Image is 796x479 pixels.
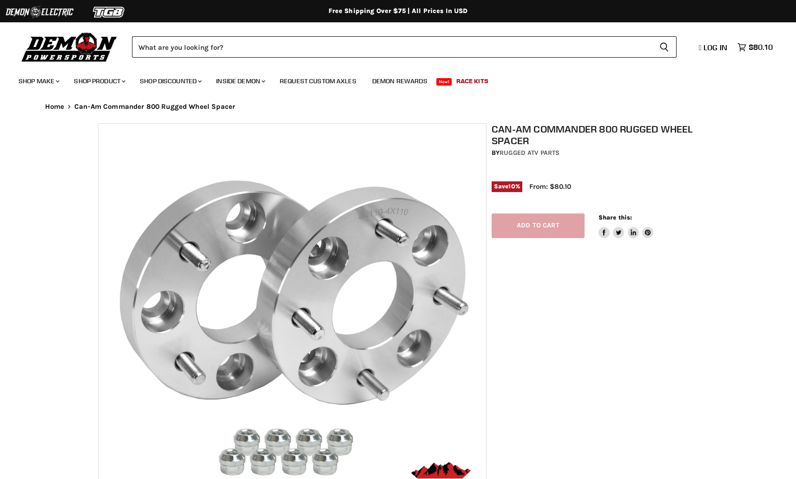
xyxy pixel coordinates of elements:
[449,72,495,91] a: Race Kits
[733,40,777,54] a: $80.10
[599,213,654,238] aside: Share this:
[74,3,144,21] img: TGB Logo 2
[492,148,704,158] div: by
[749,43,773,52] span: $80.10
[209,72,271,91] a: Inside Demon
[652,36,677,58] button: Search
[492,123,704,146] h1: Can-Am Commander 800 Rugged Wheel Spacer
[5,3,74,21] img: Demon Electric Logo 2
[704,43,727,52] span: Log in
[12,68,770,91] ul: Main menu
[508,183,515,190] span: 10
[132,36,652,58] input: Search
[133,72,207,91] a: Shop Discounted
[436,78,452,86] span: New!
[695,43,733,52] a: Log in
[273,72,363,91] a: Request Custom Axles
[365,72,434,91] a: Demon Rewards
[132,36,677,58] form: Product
[500,149,559,157] a: Rugged ATV Parts
[19,30,120,63] img: Demon Powersports
[26,7,770,15] div: Free Shipping Over $75 | All Prices In USD
[74,103,235,111] span: Can-Am Commander 800 Rugged Wheel Spacer
[45,103,65,111] a: Home
[12,72,65,91] a: Shop Make
[599,214,632,221] span: Share this:
[26,103,770,111] nav: Breadcrumbs
[492,181,522,192] span: Save %
[67,72,131,91] a: Shop Product
[529,182,571,191] span: From: $80.10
